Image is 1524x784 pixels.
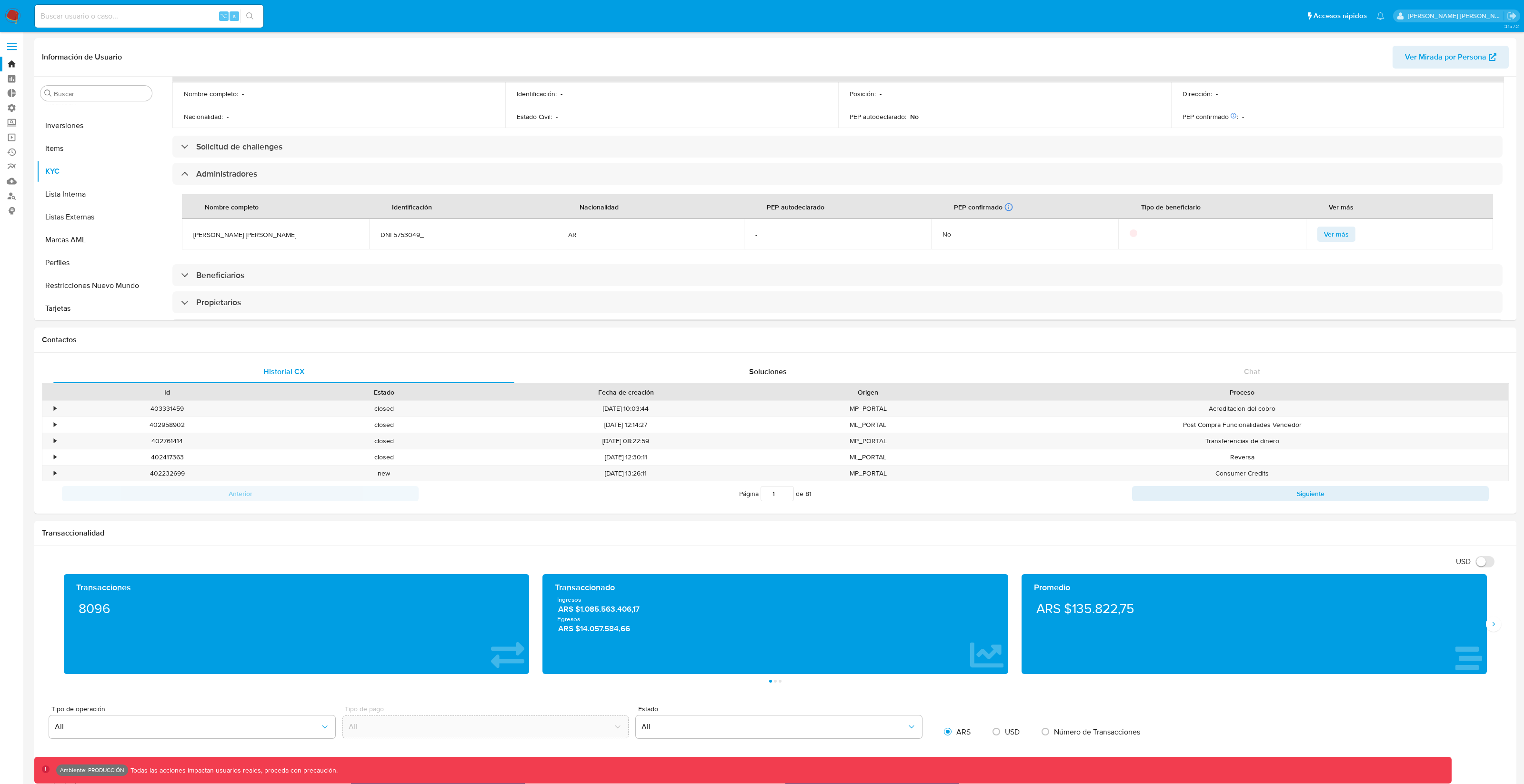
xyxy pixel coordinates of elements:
button: Siguiente [1132,486,1489,501]
button: Buscar [44,89,52,97]
div: • [54,469,56,478]
span: s [233,11,236,20]
span: [PERSON_NAME] [PERSON_NAME] [193,230,358,239]
h3: Propietarios [196,297,241,308]
div: closed [276,417,492,433]
button: Ver más [1317,227,1355,242]
div: Identificación [381,195,443,218]
p: - [242,89,244,98]
button: Anterior [62,486,419,501]
p: - [556,112,558,121]
div: • [54,437,56,446]
button: KYC [37,160,156,183]
h1: Transaccionalidad [42,528,1509,538]
div: [DATE] 08:22:59 [492,433,760,449]
input: Buscar [54,89,148,98]
div: new [276,466,492,481]
div: Administradores [172,163,1503,185]
div: [DATE] 12:30:11 [492,449,760,465]
div: Fecha de creación [499,387,753,397]
div: ML_PORTAL [760,449,976,465]
p: Posición : [850,89,876,98]
div: closed [276,433,492,449]
div: 402232699 [59,466,276,481]
p: - [880,89,882,98]
p: Identificación : [517,89,557,98]
p: - [1242,112,1244,121]
button: Ver Mirada por Persona [1393,46,1509,69]
span: Página de [739,486,812,501]
p: Todas las acciones impactan usuarios reales, proceda con precaución. [128,766,338,775]
p: PEP confirmado : [1183,112,1238,121]
span: Ver Mirada por Persona [1405,46,1486,69]
div: Propietarios [172,291,1503,313]
span: Soluciones [749,366,787,377]
h1: Información de Usuario [42,52,122,62]
div: PEP autodeclarado [755,195,836,218]
p: Dirección : [1183,89,1212,98]
div: [DATE] 12:14:27 [492,417,760,433]
div: • [54,404,56,413]
div: closed [276,401,492,417]
button: search-icon [240,10,260,23]
button: Listas Externas [37,206,156,228]
span: AR [568,230,732,239]
p: PEP autodeclarado : [850,112,906,121]
div: Id [66,387,269,397]
div: Ver más [1317,195,1365,218]
div: MP_PORTAL [760,433,976,449]
button: Perfiles [37,251,156,274]
span: Accesos rápidos [1313,11,1367,21]
input: Buscar usuario o caso... [35,10,263,22]
span: - [755,230,920,239]
div: Acreditacion del cobro [976,401,1508,417]
p: Nacionalidad : [184,112,223,121]
div: [DATE] 10:03:44 [492,401,760,417]
div: Transferencias de dinero [976,433,1508,449]
div: 403331459 [59,401,276,417]
h3: Administradores [196,169,257,179]
div: Nombre completo [193,195,270,218]
span: 81 [805,489,812,498]
div: Beneficiarios [172,264,1503,286]
h3: Beneficiarios [196,270,244,280]
div: Proceso [983,387,1502,397]
div: Solicitud de challenges [172,136,1503,158]
p: - [1216,89,1218,98]
div: Tipo de beneficiario [1130,195,1212,218]
div: 402958902 [59,417,276,433]
div: Nacionalidad [568,195,630,218]
div: Reversa [976,449,1508,465]
p: - [561,89,562,98]
div: PEP confirmado [954,202,1013,212]
button: Items [37,137,156,160]
div: • [54,420,56,429]
div: • [54,453,56,462]
p: esteban.salas@mercadolibre.com.co [1408,11,1504,20]
div: Post Compra Funcionalidades Vendedor [976,417,1508,433]
p: No [910,112,919,121]
div: [DATE] 13:26:11 [492,466,760,481]
div: Origen [766,387,970,397]
a: Salir [1507,11,1517,21]
div: ML_PORTAL [760,417,976,433]
h3: Solicitud de challenges [196,141,282,152]
div: No [942,230,1107,238]
div: 402417363 [59,449,276,465]
button: Tarjetas [37,297,156,320]
p: Nombre completo : [184,89,238,98]
p: Ambiente: PRODUCCIÓN [60,768,124,772]
div: closed [276,449,492,465]
div: MP_PORTAL [760,466,976,481]
button: Restricciones Nuevo Mundo [37,274,156,297]
button: Lista Interna [37,183,156,206]
div: MP_PORTAL [760,401,976,417]
span: Ver más [1324,228,1349,241]
button: Inversiones [37,114,156,137]
div: Estado [282,387,486,397]
span: Historial CX [263,366,305,377]
span: Chat [1244,366,1260,377]
div: Consumer Credits [976,466,1508,481]
a: Notificaciones [1376,12,1384,20]
div: 402761414 [59,433,276,449]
